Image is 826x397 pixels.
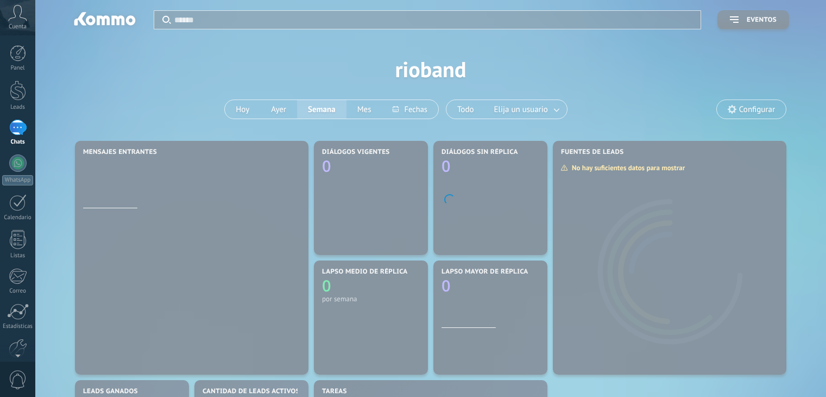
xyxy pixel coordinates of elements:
[2,323,34,330] div: Estadísticas
[2,139,34,146] div: Chats
[2,104,34,111] div: Leads
[2,252,34,259] div: Listas
[2,65,34,72] div: Panel
[2,288,34,295] div: Correo
[9,23,27,30] span: Cuenta
[2,214,34,221] div: Calendario
[2,175,33,185] div: WhatsApp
